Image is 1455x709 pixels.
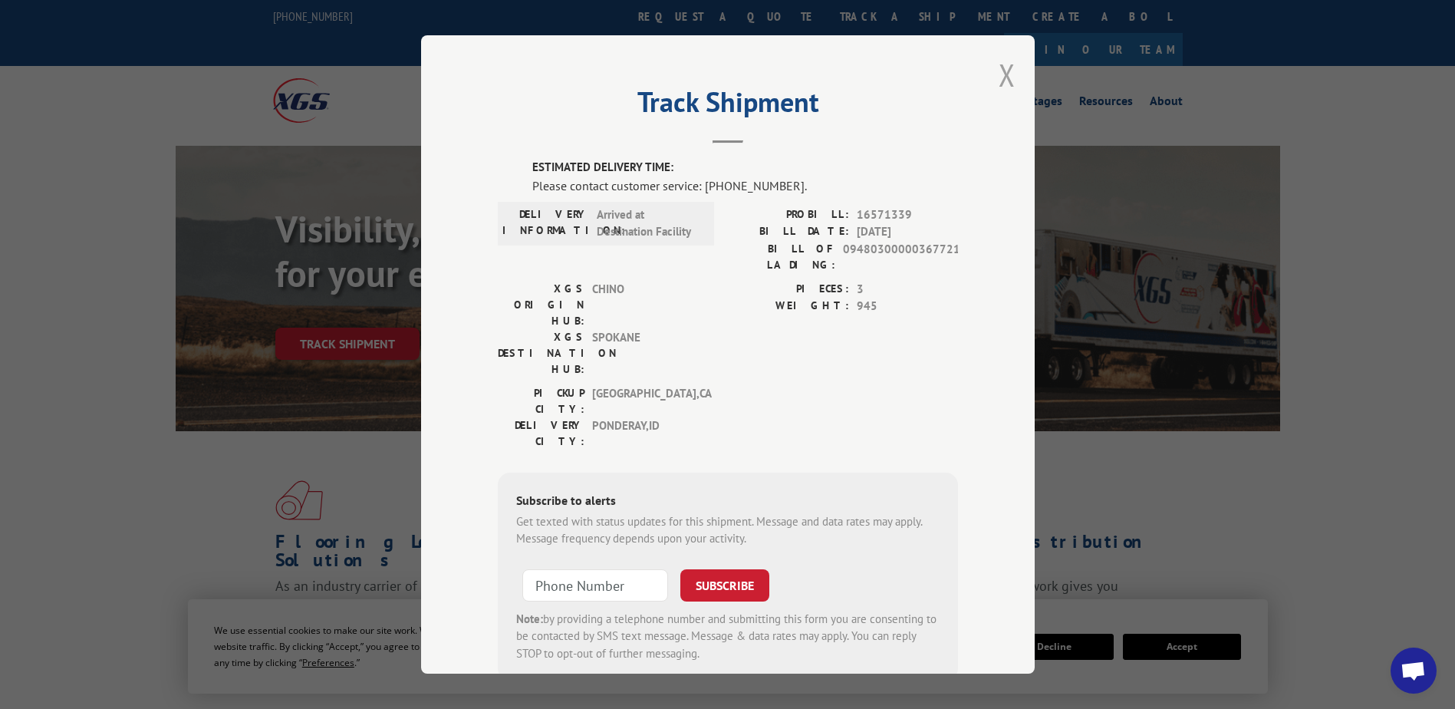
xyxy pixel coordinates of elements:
[728,206,849,224] label: PROBILL:
[857,223,958,241] span: [DATE]
[597,206,700,241] span: Arrived at Destination Facility
[516,611,940,663] div: by providing a telephone number and submitting this form you are consenting to be contacted by SM...
[516,612,543,626] strong: Note:
[999,54,1016,95] button: Close modal
[592,281,696,329] span: CHINO
[532,159,958,176] label: ESTIMATED DELIVERY TIME:
[592,329,696,378] span: SPOKANE
[532,176,958,195] div: Please contact customer service: [PHONE_NUMBER].
[498,91,958,120] h2: Track Shipment
[728,241,835,273] label: BILL OF LADING:
[516,491,940,513] div: Subscribe to alerts
[516,513,940,548] div: Get texted with status updates for this shipment. Message and data rates may apply. Message frequ...
[728,223,849,241] label: BILL DATE:
[498,329,584,378] label: XGS DESTINATION HUB:
[728,298,849,315] label: WEIGHT:
[592,385,696,417] span: [GEOGRAPHIC_DATA] , CA
[498,385,584,417] label: PICKUP CITY:
[680,569,769,602] button: SUBSCRIBE
[857,298,958,315] span: 945
[857,206,958,224] span: 16571339
[1391,648,1437,694] div: Open chat
[592,417,696,450] span: PONDERAY , ID
[728,281,849,298] label: PIECES:
[843,241,958,273] span: 09480300000367721
[522,569,668,602] input: Phone Number
[498,281,584,329] label: XGS ORIGIN HUB:
[502,206,589,241] label: DELIVERY INFORMATION:
[498,417,584,450] label: DELIVERY CITY:
[857,281,958,298] span: 3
